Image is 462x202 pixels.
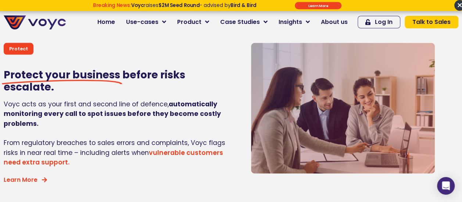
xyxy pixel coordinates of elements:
[4,69,120,81] span: Protect your business
[131,2,256,9] span: raises - advised by
[131,2,143,9] strong: Voyc
[375,19,393,25] span: Log In
[4,68,185,95] span: before risks escalate.
[158,2,199,9] strong: $2M Seed Round
[273,15,315,29] a: Insights
[295,2,341,9] div: Submit
[4,177,37,183] span: Learn More
[4,138,228,167] p: From regulatory breaches to sales errors and complaints, Voyc flags risks in near real time – inc...
[68,2,281,14] div: Breaking News: Voyc raises $2M Seed Round - advised by Bird & Bird
[4,99,228,128] p: Voyc acts as your first and second line of defence,
[4,109,221,128] strong: monitoring every call to spot issues before they become costly problems.
[126,18,158,26] span: Use-cases
[315,15,353,29] a: About us
[437,177,455,195] div: Open Intercom Messenger
[230,2,256,9] strong: Bird & Bird
[97,18,115,26] span: Home
[4,15,66,29] img: voyc-full-logo
[121,15,172,29] a: Use-cases
[92,15,121,29] a: Home
[9,45,28,52] p: Protect
[412,19,451,25] span: Talk to Sales
[358,16,400,28] a: Log In
[215,15,273,29] a: Case Studies
[220,18,260,26] span: Case Studies
[405,16,458,28] a: Talk to Sales
[321,18,348,26] span: About us
[172,15,215,29] a: Product
[4,177,47,183] a: Learn More
[177,18,201,26] span: Product
[279,18,302,26] span: Insights
[169,100,217,109] strong: automatically
[93,2,131,9] strong: Breaking News:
